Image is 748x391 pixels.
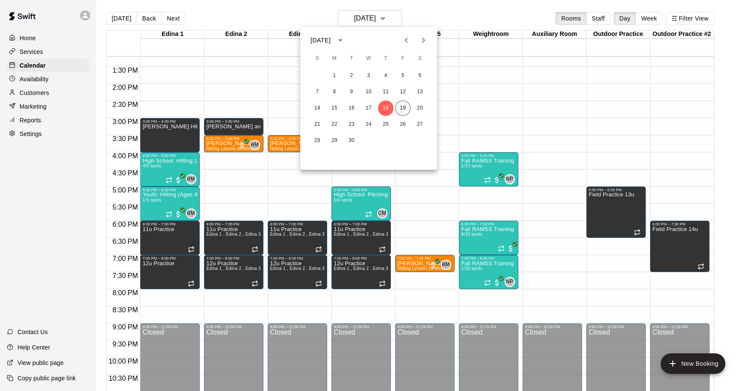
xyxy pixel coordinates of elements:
div: [DATE] [310,36,331,45]
button: 10 [361,84,376,100]
button: 18 [378,101,393,116]
button: 27 [412,117,428,132]
button: 4 [378,68,393,83]
button: 6 [412,68,428,83]
button: 24 [361,117,376,132]
span: Saturday [412,50,428,67]
span: Tuesday [344,50,359,67]
button: 2 [344,68,359,83]
button: 5 [395,68,411,83]
button: 3 [361,68,376,83]
button: 22 [327,117,342,132]
button: 28 [310,133,325,148]
button: 30 [344,133,359,148]
span: Thursday [378,50,393,67]
button: 16 [344,101,359,116]
span: Wednesday [361,50,376,67]
button: 9 [344,84,359,100]
button: 14 [310,101,325,116]
button: 12 [395,84,411,100]
button: 26 [395,117,411,132]
span: Sunday [310,50,325,67]
button: 13 [412,84,428,100]
button: 17 [361,101,376,116]
button: 19 [395,101,411,116]
button: 25 [378,117,393,132]
button: 8 [327,84,342,100]
button: calendar view is open, switch to year view [333,33,348,47]
button: 29 [327,133,342,148]
button: 20 [412,101,428,116]
button: 11 [378,84,393,100]
button: 1 [327,68,342,83]
button: Next month [415,32,432,49]
button: 21 [310,117,325,132]
span: Monday [327,50,342,67]
button: Previous month [398,32,415,49]
button: 23 [344,117,359,132]
button: 15 [327,101,342,116]
button: 7 [310,84,325,100]
span: Friday [395,50,411,67]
